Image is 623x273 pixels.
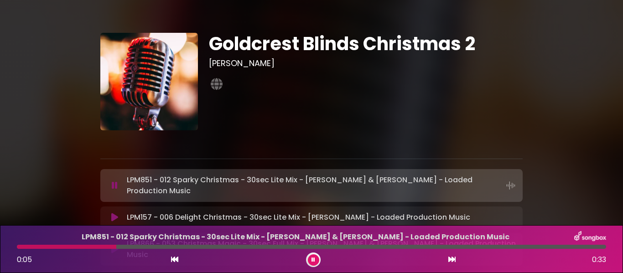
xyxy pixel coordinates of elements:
[209,58,523,68] h3: [PERSON_NAME]
[209,33,523,55] h1: Goldcrest Blinds Christmas 2
[127,212,517,223] p: LPM157 - 006 Delight Christmas - 30sec Lite Mix - [PERSON_NAME] - Loaded Production Music
[504,179,517,192] img: waveform4.gif
[592,254,606,265] span: 0:33
[17,232,574,242] p: LPM851 - 012 Sparky Christmas - 30sec Lite Mix - [PERSON_NAME] & [PERSON_NAME] - Loaded Productio...
[127,175,517,196] p: LPM851 - 012 Sparky Christmas - 30sec Lite Mix - [PERSON_NAME] & [PERSON_NAME] - Loaded Productio...
[574,231,606,243] img: songbox-logo-white.png
[17,254,32,265] span: 0:05
[100,33,198,130] img: aM3QKArqTueG8dwo5ilj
